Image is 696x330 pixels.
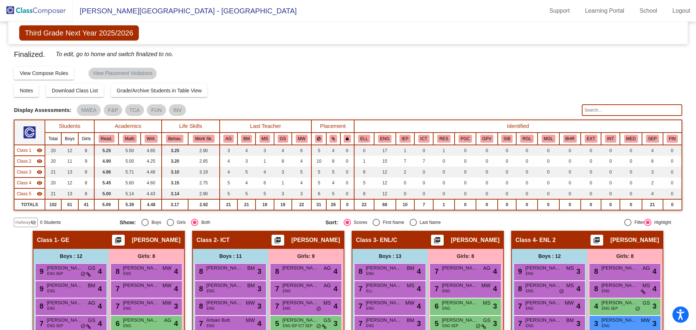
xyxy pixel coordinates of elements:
td: 3.14 [162,188,188,199]
td: 5.09 [94,199,119,210]
td: 3.15 [162,177,188,188]
mat-icon: visibility [37,191,42,197]
td: 5.00 [94,188,119,199]
td: 0 [455,156,476,167]
td: 0 [476,188,497,199]
td: 21 [45,167,61,177]
td: 5.25 [94,145,119,156]
td: 8 [354,188,374,199]
td: 4 [220,156,237,167]
td: 0 [516,156,537,167]
button: Math [123,135,137,143]
mat-chip: View Placement Violations [88,68,157,79]
button: FIN [667,135,678,143]
td: 0 [559,188,581,199]
th: Identified [354,120,681,133]
td: 4.43 [141,188,162,199]
td: 3.10 [162,167,188,177]
button: Writ. [145,135,158,143]
th: Last Teacher [220,120,312,133]
td: 5 [326,167,340,177]
mat-chip: NWEA [77,104,101,116]
td: 0 [620,156,642,167]
span: Finalized. [14,49,45,60]
td: 0 [476,199,497,210]
th: Total [45,133,61,145]
td: 0 [559,199,581,210]
button: IEP [399,135,411,143]
td: 2.90 [188,145,220,156]
td: 0 [433,156,454,167]
td: 4.65 [141,145,162,156]
th: Individualized Education Plan (yes/no) [396,133,415,145]
mat-icon: picture_as_pdf [114,237,123,247]
th: Keep away students [311,133,326,145]
td: 0 [601,156,620,167]
span: Class 1 [17,147,31,154]
td: 4 [274,145,292,156]
td: 22 [354,199,374,210]
td: 0 [516,188,537,199]
th: Food Insecurity [663,133,682,145]
td: 9 [78,156,94,167]
td: Melissa Averaimo - ENL 2 [14,177,45,188]
td: 26 [326,199,340,210]
td: 3 [256,145,274,156]
td: 0 [354,145,374,156]
th: Primary Language English (yes/no) [374,133,396,145]
span: Notes [20,88,33,93]
td: 0 [663,188,682,199]
td: 5.50 [119,145,141,156]
td: 0 [581,177,601,188]
th: Boys [61,133,78,145]
td: 3 [220,145,237,156]
td: 3.17 [162,199,188,210]
button: View Compose Rules [14,67,74,80]
td: 4 [237,145,256,156]
button: Work Sk. [193,135,215,143]
td: 6 [311,188,326,199]
td: 0 [498,145,517,156]
button: MS [260,135,270,143]
button: Print Students Details [431,235,444,246]
td: 4 [642,145,663,156]
td: 4 [220,167,237,177]
td: 0 [663,167,682,177]
td: 12 [61,177,78,188]
td: 8 [78,177,94,188]
td: 0 [581,156,601,167]
td: 0 [620,145,642,156]
th: Girls [78,133,94,145]
span: Display Assessments: [14,107,71,113]
td: 0 [559,145,581,156]
td: 4.60 [141,177,162,188]
td: 3 [274,188,292,199]
th: Extrovert [581,133,601,145]
td: 3.19 [188,167,220,177]
mat-icon: visibility [37,169,42,175]
td: 0 [581,188,601,199]
td: 2 [396,167,415,177]
td: 0 [601,188,620,199]
td: 5.14 [119,188,141,199]
td: 4 [237,177,256,188]
td: 61 [61,199,78,210]
mat-radio-group: Select an option [120,219,320,226]
td: 0 [498,188,517,199]
button: EXT [585,135,597,143]
td: 8 [642,156,663,167]
td: 0 [414,188,433,199]
td: 20 [45,177,61,188]
td: 0 [340,156,354,167]
th: Sibling(s) [498,133,517,145]
td: 3.25 [162,145,188,156]
td: 0 [414,145,433,156]
td: Joseph Pappas - ICT [14,156,45,167]
td: 12 [374,167,396,177]
td: 5 [220,188,237,199]
button: Print Students Details [112,235,125,246]
input: Search... [582,104,682,116]
td: 0 [538,177,559,188]
td: 10 [311,156,326,167]
th: Medical Concerns [620,133,642,145]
